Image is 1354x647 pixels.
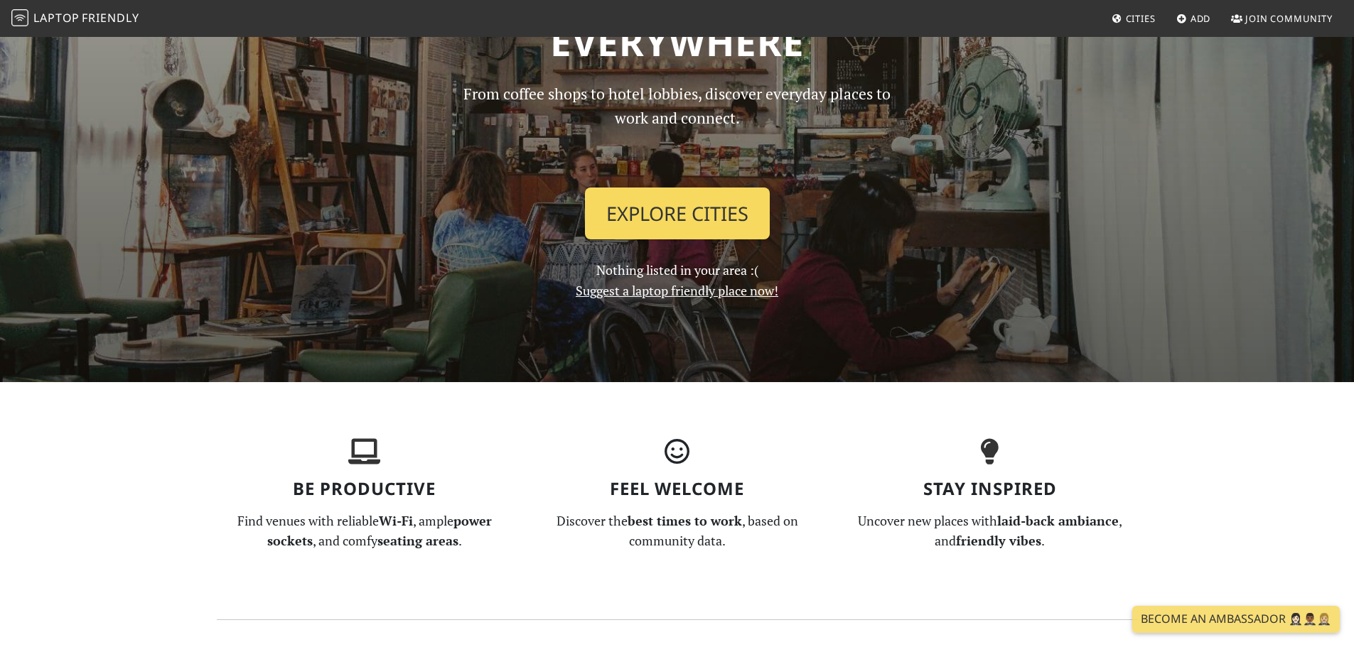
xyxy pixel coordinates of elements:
[585,187,770,240] a: Explore Cities
[11,6,139,31] a: LaptopFriendly LaptopFriendly
[997,512,1119,529] strong: laid-back ambiance
[956,532,1041,549] strong: friendly vibes
[628,512,742,529] strong: best times to work
[842,479,1138,499] h3: Stay Inspired
[377,532,458,549] strong: seating areas
[1191,12,1211,25] span: Add
[451,82,903,176] p: From coffee shops to hotel lobbies, discover everyday places to work and connect.
[842,511,1138,552] p: Uncover new places with , and .
[443,82,912,301] div: Nothing listed in your area :(
[217,479,512,499] h3: Be Productive
[33,10,80,26] span: Laptop
[530,479,825,499] h3: Feel Welcome
[11,9,28,26] img: LaptopFriendly
[1106,6,1161,31] a: Cities
[82,10,139,26] span: Friendly
[576,282,778,299] a: Suggest a laptop friendly place now!
[1126,12,1156,25] span: Cities
[1225,6,1338,31] a: Join Community
[530,511,825,552] p: Discover the , based on community data.
[379,512,413,529] strong: Wi-Fi
[1171,6,1217,31] a: Add
[1245,12,1333,25] span: Join Community
[217,511,512,552] p: Find venues with reliable , ample , and comfy .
